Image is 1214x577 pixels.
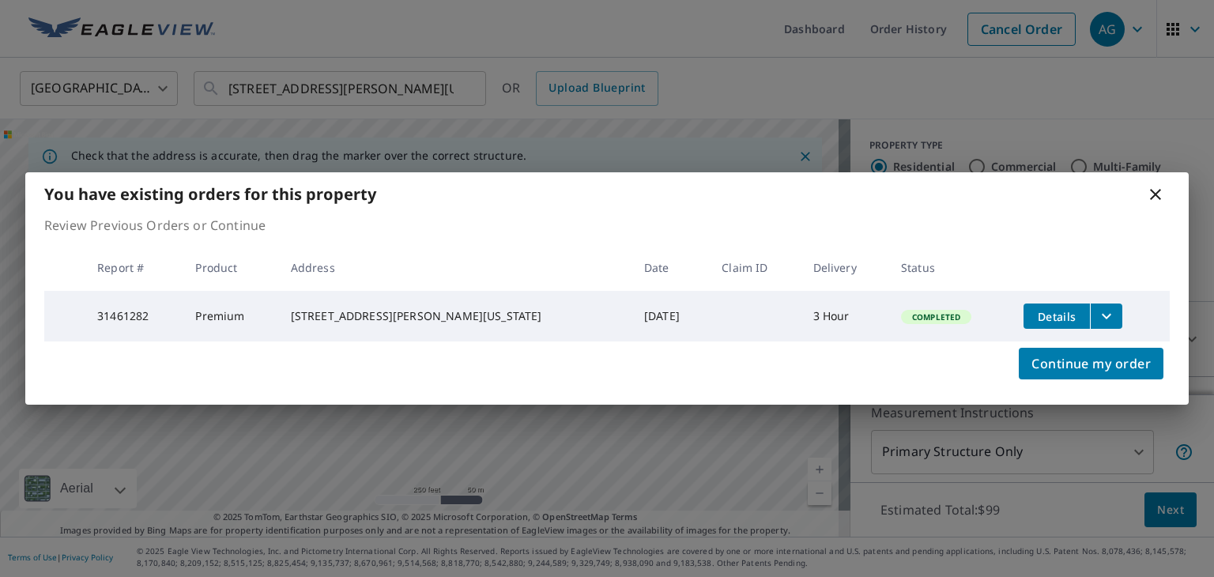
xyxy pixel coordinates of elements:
div: [STREET_ADDRESS][PERSON_NAME][US_STATE] [291,308,619,324]
th: Claim ID [709,244,800,291]
button: detailsBtn-31461282 [1024,304,1090,329]
th: Date [632,244,709,291]
th: Delivery [801,244,888,291]
p: Review Previous Orders or Continue [44,216,1170,235]
th: Status [888,244,1011,291]
th: Address [278,244,632,291]
th: Product [183,244,277,291]
span: Details [1033,309,1080,324]
td: 3 Hour [801,291,888,341]
td: Premium [183,291,277,341]
td: 31461282 [85,291,183,341]
b: You have existing orders for this property [44,183,376,205]
th: Report # [85,244,183,291]
button: Continue my order [1019,348,1163,379]
span: Completed [903,311,970,322]
td: [DATE] [632,291,709,341]
button: filesDropdownBtn-31461282 [1090,304,1122,329]
span: Continue my order [1031,353,1151,375]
